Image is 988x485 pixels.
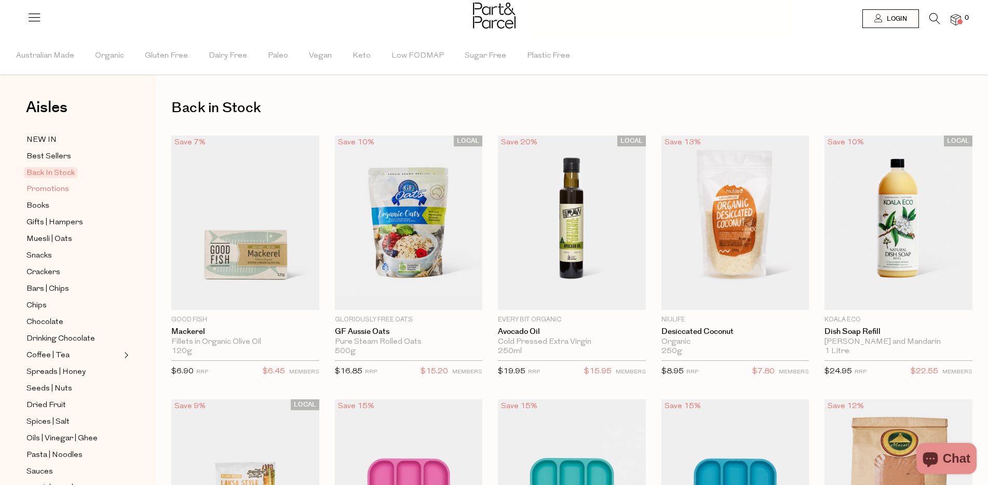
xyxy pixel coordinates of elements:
span: 0 [962,14,971,23]
a: Back In Stock [26,167,121,179]
div: Fillets in Organic Olive Oil [171,338,319,347]
div: Save 10% [335,136,377,150]
p: Koala Eco [824,315,972,325]
span: Best Sellers [26,151,71,163]
a: Books [26,199,121,212]
small: MEMBERS [942,369,972,375]
a: Sauces [26,465,121,478]
a: Oils | Vinegar | Ghee [26,432,121,445]
span: $19.95 [498,368,525,375]
span: $22.55 [911,365,938,379]
span: Coffee | Tea [26,349,70,362]
span: Seeds | Nuts [26,383,72,395]
a: Avocado Oil [498,327,646,336]
a: Chocolate [26,316,121,329]
a: Crackers [26,266,121,279]
p: Gloriously Free Oats [335,315,483,325]
img: Desiccated Coconut [661,136,809,310]
span: Low FODMAP [391,38,444,74]
span: $15.20 [421,365,448,379]
span: $6.45 [263,365,285,379]
span: Chips [26,300,47,312]
small: RRP [196,369,208,375]
div: Save 12% [824,399,867,413]
span: LOCAL [454,136,482,146]
a: Snacks [26,249,121,262]
a: Dried Fruit [26,399,121,412]
span: Dairy Free [209,38,247,74]
span: Plastic Free [527,38,570,74]
a: Drinking Chocolate [26,332,121,345]
img: Dish Soap Refill [824,136,972,310]
span: Back In Stock [24,167,77,178]
span: $8.95 [661,368,684,375]
a: GF Aussie Oats [335,327,483,336]
a: Desiccated Coconut [661,327,809,336]
span: Login [884,15,907,23]
a: 0 [951,14,961,25]
span: Promotions [26,183,69,196]
small: MEMBERS [289,369,319,375]
div: Save 7% [171,136,209,150]
span: Snacks [26,250,52,262]
small: RRP [686,369,698,375]
p: Good Fish [171,315,319,325]
span: 1 Litre [824,347,849,356]
span: $16.85 [335,368,362,375]
a: Promotions [26,183,121,196]
img: Part&Parcel [473,3,516,29]
span: Gifts | Hampers [26,217,83,229]
small: MEMBERS [452,369,482,375]
span: LOCAL [617,136,646,146]
a: Spreads | Honey [26,366,121,379]
span: LOCAL [291,399,319,410]
img: GF Aussie Oats [335,136,483,310]
span: Chocolate [26,316,63,329]
span: Oils | Vinegar | Ghee [26,433,98,445]
span: LOCAL [944,136,972,146]
span: Sauces [26,466,53,478]
span: Organic [95,38,124,74]
span: Gluten Free [145,38,188,74]
span: Dried Fruit [26,399,66,412]
img: Mackerel [171,136,319,310]
span: Aisles [26,96,67,119]
a: Spices | Salt [26,415,121,428]
small: MEMBERS [616,369,646,375]
h1: Back in Stock [171,96,972,120]
span: NEW IN [26,134,57,146]
a: Aisles [26,100,67,126]
span: Sugar Free [465,38,506,74]
a: Gifts | Hampers [26,216,121,229]
button: Expand/Collapse Coffee | Tea [121,349,129,361]
inbox-online-store-chat: Shopify online store chat [913,443,980,477]
span: Pasta | Noodles [26,449,83,462]
div: Organic [661,338,809,347]
div: Save 10% [824,136,867,150]
span: 250g [661,347,682,356]
span: $15.95 [584,365,612,379]
img: Avocado Oil [498,136,646,310]
p: Every Bit Organic [498,315,646,325]
small: RRP [855,369,867,375]
span: Paleo [268,38,288,74]
div: Save 20% [498,136,540,150]
span: Australian Made [16,38,74,74]
a: Bars | Chips [26,282,121,295]
span: 120g [171,347,192,356]
a: Coffee | Tea [26,349,121,362]
div: Save 13% [661,136,704,150]
div: Save 9% [171,399,209,413]
span: 250ml [498,347,522,356]
span: Keto [353,38,371,74]
div: Pure Steam Rolled Oats [335,338,483,347]
small: RRP [528,369,540,375]
span: Bars | Chips [26,283,69,295]
a: NEW IN [26,133,121,146]
a: Login [862,9,919,28]
p: Niulife [661,315,809,325]
div: Save 15% [661,399,704,413]
span: Drinking Chocolate [26,333,95,345]
a: Mackerel [171,327,319,336]
a: Chips [26,299,121,312]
